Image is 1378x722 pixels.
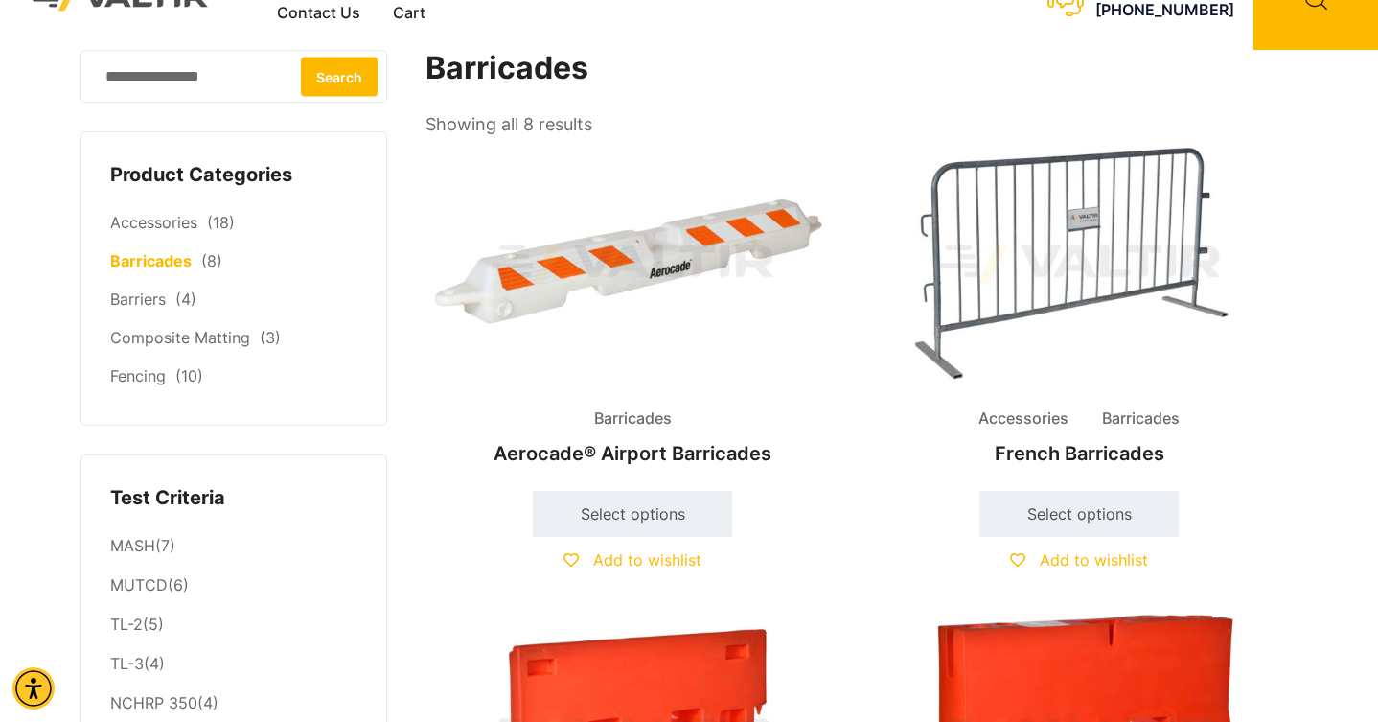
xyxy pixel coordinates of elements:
[979,491,1179,537] a: Select options for “French Barricades”
[12,667,55,710] div: Accessibility Menu
[110,615,143,634] a: TL-2
[425,140,839,388] img: Barricades
[872,140,1286,475] a: Accessories BarricadesFrench Barricades
[110,366,166,385] a: Fencing
[872,432,1286,475] h2: French Barricades
[110,654,144,673] a: TL-3
[110,567,357,606] li: (6)
[964,405,1083,433] span: Accessories
[425,140,839,475] a: BarricadesAerocade® Airport Barricades
[110,161,357,190] h4: Product Categories
[175,366,203,385] span: (10)
[1040,550,1148,570] span: Add to wishlist
[110,526,357,566] li: (7)
[425,50,1288,87] h1: Barricades
[301,57,378,96] button: Search
[425,432,839,475] h2: Aerocade® Airport Barricades
[872,140,1286,388] img: Accessories
[533,491,732,537] a: Select options for “Aerocade® Airport Barricades”
[110,645,357,685] li: (4)
[110,290,166,309] a: Barriers
[425,108,592,141] p: Showing all 8 results
[80,50,387,103] input: Search for:
[201,251,222,270] span: (8)
[110,575,168,594] a: MUTCD
[563,550,701,570] a: Add to wishlist
[110,606,357,645] li: (5)
[207,213,235,232] span: (18)
[593,550,701,570] span: Add to wishlist
[110,536,155,555] a: MASH
[110,213,197,232] a: Accessories
[110,484,357,513] h4: Test Criteria
[580,405,686,433] span: Barricades
[175,290,196,309] span: (4)
[1088,405,1194,433] span: Barricades
[260,328,281,347] span: (3)
[110,693,197,712] a: NCHRP 350
[110,251,192,270] a: Barricades
[110,328,250,347] a: Composite Matting
[1010,550,1148,570] a: Add to wishlist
